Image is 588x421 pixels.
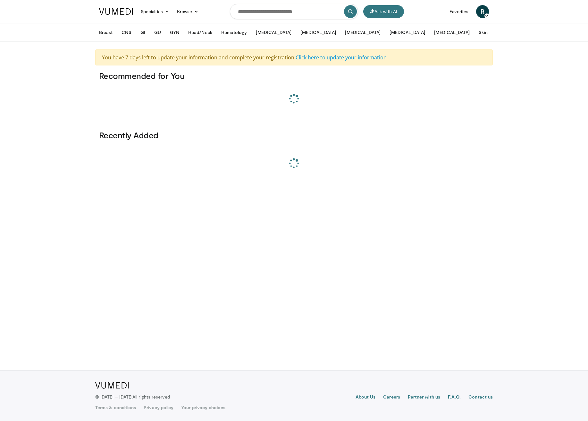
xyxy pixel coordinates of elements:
button: Hematology [217,26,251,39]
a: Favorites [446,5,472,18]
a: Specialties [137,5,173,18]
p: © [DATE] – [DATE] [95,394,170,400]
h3: Recently Added [99,130,489,140]
a: Your privacy choices [181,404,225,411]
button: [MEDICAL_DATA] [297,26,340,39]
a: Partner with us [408,394,440,401]
img: VuMedi Logo [95,382,129,389]
a: Terms & conditions [95,404,136,411]
span: All rights reserved [132,394,170,400]
a: Privacy policy [144,404,173,411]
h3: Recommended for You [99,71,489,81]
button: [MEDICAL_DATA] [341,26,384,39]
button: GYN [166,26,183,39]
button: CNS [118,26,135,39]
button: Ask with AI [363,5,404,18]
div: You have 7 days left to update your information and complete your registration. [95,49,493,65]
button: Skin [475,26,491,39]
button: Breast [95,26,116,39]
a: R [476,5,489,18]
a: Careers [383,394,400,401]
a: F.A.Q. [448,394,461,401]
a: About Us [356,394,376,401]
button: Head/Neck [184,26,216,39]
a: Browse [173,5,203,18]
button: GI [137,26,149,39]
button: GU [150,26,165,39]
button: [MEDICAL_DATA] [252,26,295,39]
a: Click here to update your information [296,54,387,61]
button: [MEDICAL_DATA] [430,26,474,39]
button: [MEDICAL_DATA] [386,26,429,39]
input: Search topics, interventions [230,4,358,19]
a: Contact us [468,394,493,401]
img: VuMedi Logo [99,8,133,15]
